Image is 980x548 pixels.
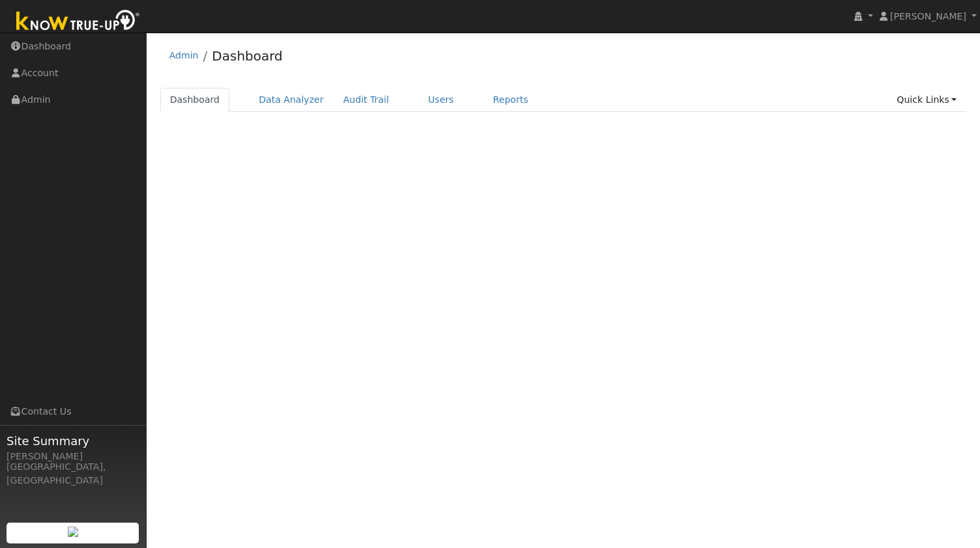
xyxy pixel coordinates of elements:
a: Dashboard [160,88,230,112]
a: Quick Links [887,88,966,112]
img: Know True-Up [10,7,147,36]
span: [PERSON_NAME] [890,11,966,21]
div: [GEOGRAPHIC_DATA], [GEOGRAPHIC_DATA] [7,460,139,487]
img: retrieve [68,527,78,537]
span: Site Summary [7,432,139,450]
a: Users [418,88,464,112]
a: Admin [169,50,199,61]
div: [PERSON_NAME] [7,450,139,463]
a: Audit Trail [334,88,399,112]
a: Reports [483,88,538,112]
a: Dashboard [212,48,283,64]
a: Data Analyzer [249,88,334,112]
